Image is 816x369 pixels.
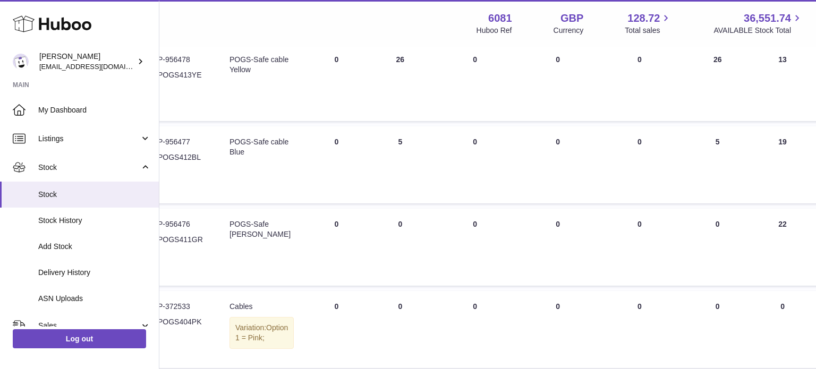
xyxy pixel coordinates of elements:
[304,291,368,368] td: 0
[229,317,294,349] div: Variation:
[229,55,294,75] div: POGS-Safe cable Yellow
[637,55,642,64] span: 0
[637,302,642,311] span: 0
[518,44,598,121] td: 0
[38,268,151,278] span: Delivery History
[158,302,208,312] dd: P-372533
[754,44,812,121] td: 13
[158,219,208,229] dd: P-956476
[13,329,146,348] a: Log out
[304,126,368,203] td: 0
[39,52,135,72] div: [PERSON_NAME]
[488,11,512,25] strong: 6081
[560,11,583,25] strong: GBP
[554,25,584,36] div: Currency
[368,44,432,121] td: 26
[158,235,208,255] dd: POGS411GR
[518,291,598,368] td: 0
[38,242,151,252] span: Add Stock
[158,317,208,337] dd: POGS404PK
[625,11,672,36] a: 128.72 Total sales
[682,126,754,203] td: 5
[39,62,156,71] span: [EMAIL_ADDRESS][DOMAIN_NAME]
[229,137,294,157] div: POGS-Safe cable Blue
[235,323,288,342] span: Option 1 = Pink;
[518,126,598,203] td: 0
[625,25,672,36] span: Total sales
[38,105,151,115] span: My Dashboard
[432,44,518,121] td: 0
[637,138,642,146] span: 0
[744,11,791,25] span: 36,551.74
[229,302,294,312] div: Cables
[368,126,432,203] td: 5
[38,216,151,226] span: Stock History
[754,291,812,368] td: 0
[368,291,432,368] td: 0
[682,209,754,286] td: 0
[682,291,754,368] td: 0
[304,44,368,121] td: 0
[637,220,642,228] span: 0
[754,209,812,286] td: 22
[13,54,29,70] img: hello@pogsheadphones.com
[229,219,294,239] div: POGS-Safe [PERSON_NAME]
[432,291,518,368] td: 0
[713,11,803,36] a: 36,551.74 AVAILABLE Stock Total
[477,25,512,36] div: Huboo Ref
[518,209,598,286] td: 0
[432,126,518,203] td: 0
[38,294,151,304] span: ASN Uploads
[38,321,140,331] span: Sales
[158,70,208,90] dd: POGS413YE
[627,11,660,25] span: 128.72
[158,152,208,173] dd: POGS412BL
[432,209,518,286] td: 0
[713,25,803,36] span: AVAILABLE Stock Total
[754,126,812,203] td: 19
[368,209,432,286] td: 0
[38,162,140,173] span: Stock
[304,209,368,286] td: 0
[158,55,208,65] dd: P-956478
[682,44,754,121] td: 26
[38,190,151,200] span: Stock
[158,137,208,147] dd: P-956477
[38,134,140,144] span: Listings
